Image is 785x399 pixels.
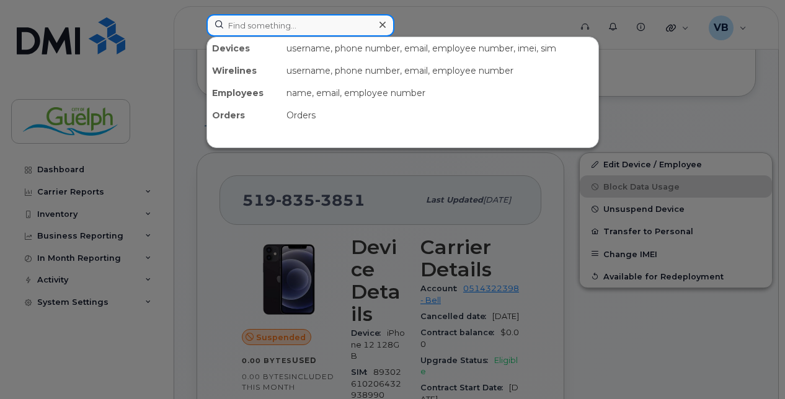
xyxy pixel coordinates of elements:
[207,104,282,126] div: Orders
[207,82,282,104] div: Employees
[282,104,598,126] div: Orders
[282,59,598,82] div: username, phone number, email, employee number
[207,37,282,59] div: Devices
[206,14,394,37] input: Find something...
[207,59,282,82] div: Wirelines
[282,37,598,59] div: username, phone number, email, employee number, imei, sim
[282,82,598,104] div: name, email, employee number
